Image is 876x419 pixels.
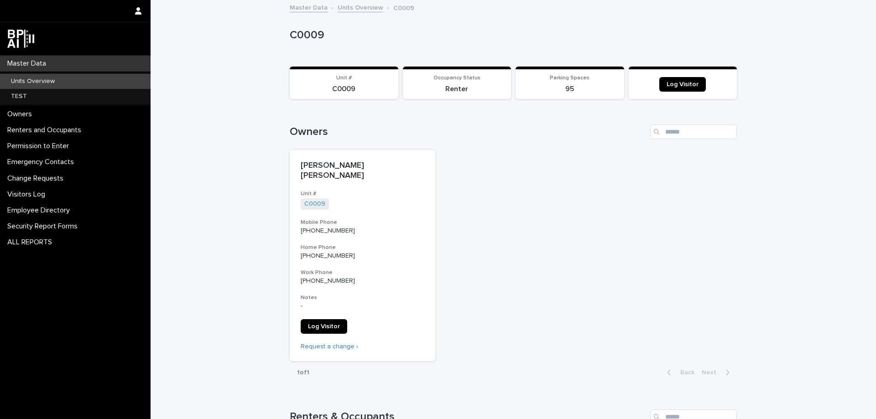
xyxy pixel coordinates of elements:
[4,78,62,85] p: Units Overview
[393,2,414,12] p: C0009
[301,253,355,259] a: [PHONE_NUMBER]
[290,125,647,139] h1: Owners
[4,93,34,100] p: TEST
[4,174,71,183] p: Change Requests
[4,126,89,134] p: Renters and Occupants
[336,75,352,81] span: Unit #
[290,2,328,12] a: Master Data
[301,161,424,181] p: [PERSON_NAME] [PERSON_NAME]
[301,269,424,276] h3: Work Phone
[301,302,424,310] p: -
[301,343,358,350] a: Request a change ›
[659,77,706,92] a: Log Visitor
[301,244,424,251] h3: Home Phone
[290,362,317,384] p: 1 of 1
[301,278,355,284] a: [PHONE_NUMBER]
[4,238,59,247] p: ALL REPORTS
[304,200,325,208] a: C0009
[301,190,424,197] h3: Unit #
[650,124,737,139] input: Search
[702,369,722,376] span: Next
[550,75,589,81] span: Parking Spaces
[301,319,347,334] a: Log Visitor
[290,29,733,42] p: C0009
[301,219,424,226] h3: Mobile Phone
[290,150,435,361] a: [PERSON_NAME] [PERSON_NAME]Unit #C0009 Mobile Phone[PHONE_NUMBER]Home Phone[PHONE_NUMBER]Work Pho...
[408,85,506,93] p: Renter
[698,368,737,377] button: Next
[308,323,340,330] span: Log Visitor
[4,222,85,231] p: Security Report Forms
[4,142,76,150] p: Permission to Enter
[433,75,480,81] span: Occupancy Status
[675,369,694,376] span: Back
[4,190,52,199] p: Visitors Log
[660,368,698,377] button: Back
[667,81,699,88] span: Log Visitor
[4,158,81,166] p: Emergency Contacts
[338,2,383,12] a: Units Overview
[7,30,34,48] img: dwgmcNfxSF6WIOOXiGgu
[4,206,77,215] p: Employee Directory
[295,85,393,93] p: C0009
[301,294,424,301] h3: Notes
[4,110,39,119] p: Owners
[521,85,619,93] p: 95
[301,228,355,234] a: [PHONE_NUMBER]
[4,59,53,68] p: Master Data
